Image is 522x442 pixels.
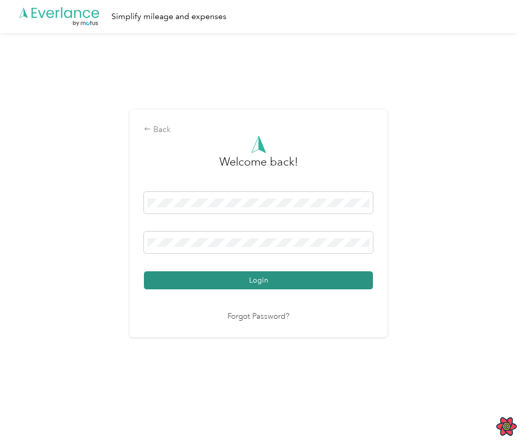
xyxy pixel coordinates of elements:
div: Simplify mileage and expenses [111,10,226,23]
div: Back [144,124,373,136]
button: Open React Query Devtools [496,416,517,437]
button: Login [144,271,373,289]
a: Forgot Password? [227,311,289,323]
h3: greeting [219,153,298,181]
